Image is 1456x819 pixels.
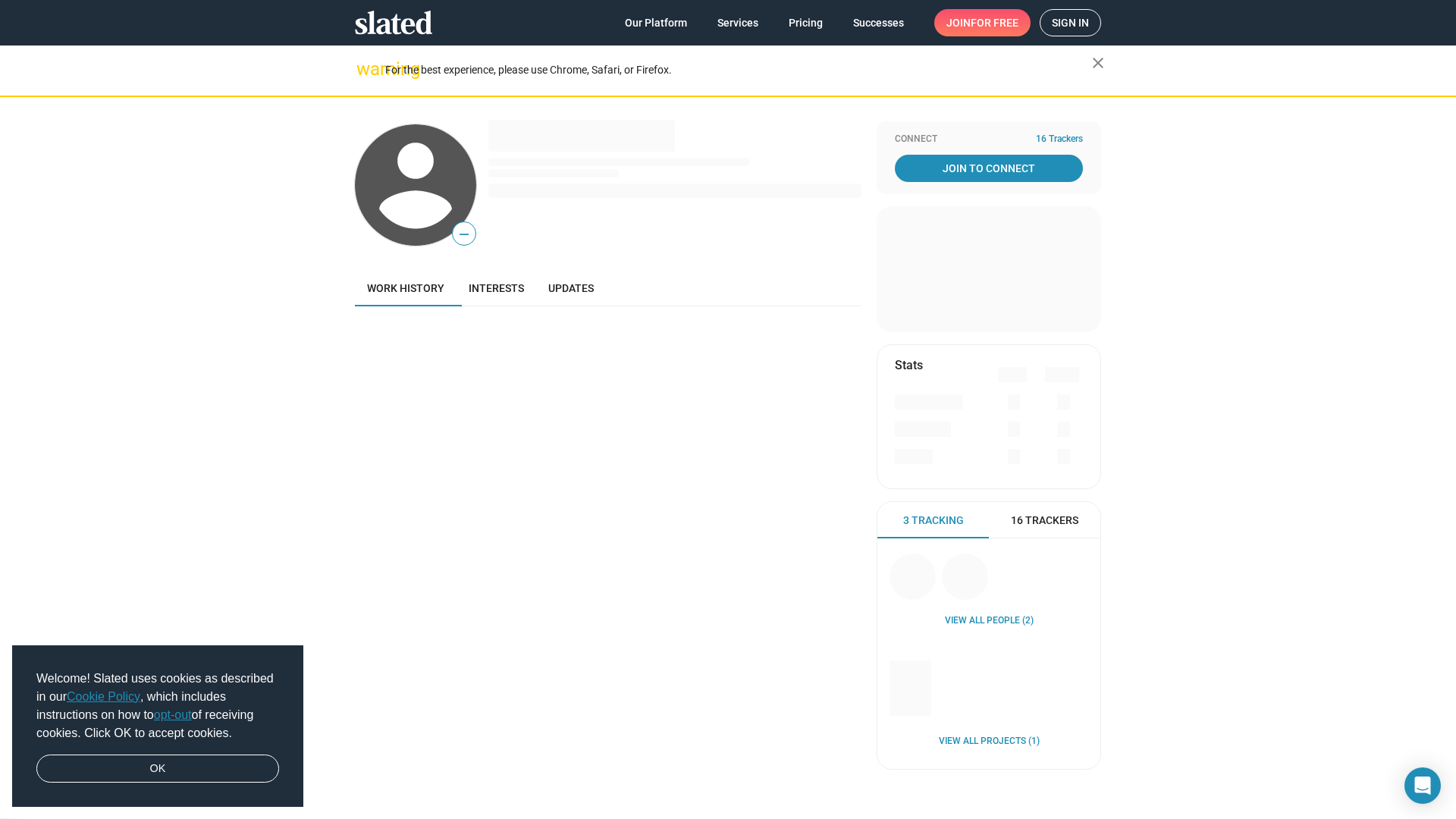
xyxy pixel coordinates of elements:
[367,282,444,294] span: Work history
[469,282,524,294] span: Interests
[1404,767,1441,804] div: Open Intercom Messenger
[1040,9,1101,36] a: Sign in
[12,645,303,808] div: cookieconsent
[777,9,835,36] a: Pricing
[457,270,536,306] a: Interests
[946,9,1018,36] span: Join
[613,9,699,36] a: Our Platform
[898,155,1080,182] span: Join To Connect
[1011,513,1078,528] span: 16 Trackers
[717,9,758,36] span: Services
[67,690,140,703] a: Cookie Policy
[1036,133,1083,146] span: 16 Trackers
[895,155,1083,182] a: Join To Connect
[705,9,770,36] a: Services
[934,9,1031,36] a: Joinfor free
[453,224,475,244] span: —
[36,670,279,742] span: Welcome! Slated uses cookies as described in our , which includes instructions on how to of recei...
[895,357,923,373] mat-card-title: Stats
[36,755,279,783] a: dismiss cookie message
[971,9,1018,36] span: for free
[1089,54,1107,72] mat-icon: close
[154,708,192,721] a: opt-out
[548,282,594,294] span: Updates
[356,60,375,78] mat-icon: warning
[945,615,1034,627] a: View all People (2)
[895,133,1083,146] div: Connect
[903,513,964,528] span: 3 Tracking
[536,270,606,306] a: Updates
[625,9,687,36] span: Our Platform
[355,270,457,306] a: Work history
[789,9,823,36] span: Pricing
[385,60,1092,80] div: For the best experience, please use Chrome, Safari, or Firefox.
[939,736,1040,748] a: View all Projects (1)
[1052,10,1089,36] span: Sign in
[841,9,916,36] a: Successes
[853,9,904,36] span: Successes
